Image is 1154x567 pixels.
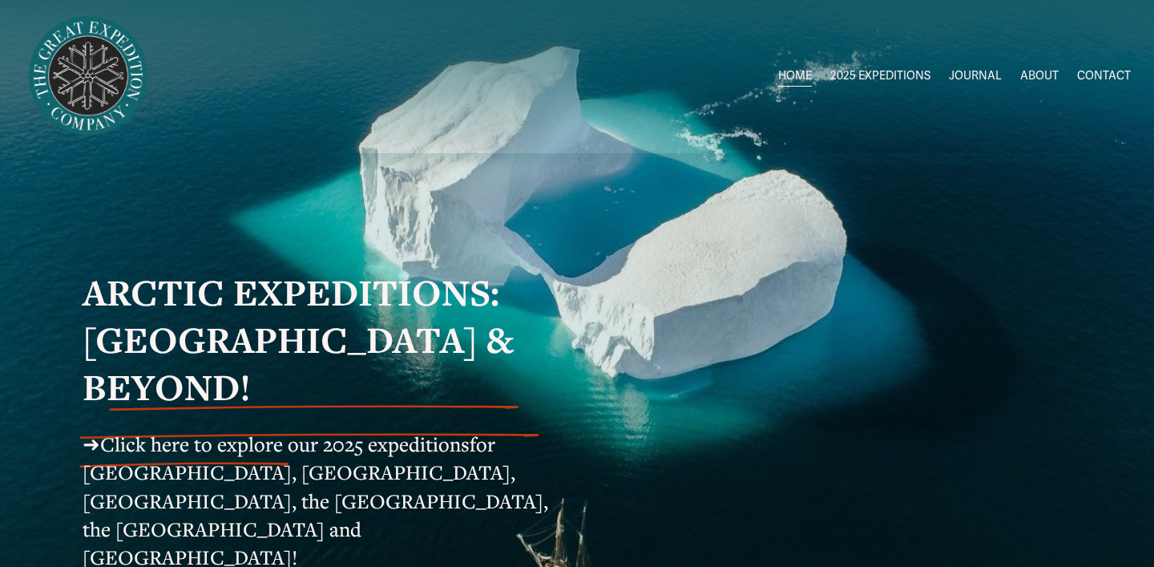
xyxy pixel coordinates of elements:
[830,65,930,88] a: folder dropdown
[949,65,1002,88] a: JOURNAL
[83,431,100,457] span: ➜
[100,431,470,457] a: Click here to explore our 2025 expeditions
[1020,65,1059,88] a: ABOUT
[778,65,812,88] a: HOME
[830,66,930,87] span: 2025 EXPEDITIONS
[1077,65,1131,88] a: CONTACT
[83,268,523,411] strong: ARCTIC EXPEDITIONS: [GEOGRAPHIC_DATA] & BEYOND!
[23,11,153,141] img: Arctic Expeditions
